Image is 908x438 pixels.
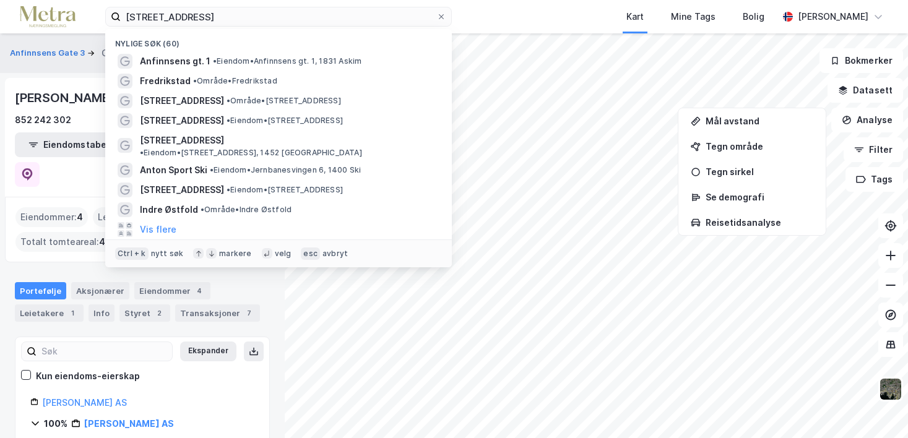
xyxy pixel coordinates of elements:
span: • [213,56,217,66]
div: [PERSON_NAME] [798,9,868,24]
div: velg [275,249,292,259]
div: Transaksjoner [175,304,260,322]
span: [STREET_ADDRESS] [140,113,224,128]
button: Vis flere [140,222,176,237]
span: Område • Fredrikstad [193,76,277,86]
button: Bokmerker [819,48,903,73]
div: Kontrollprogram for chat [846,379,908,438]
span: Eiendom • Jernbanesvingen 6, 1400 Ski [210,165,361,175]
div: Kun eiendoms-eierskap [36,369,140,384]
span: Eiendom • Anfinnsens gt. 1, 1831 Askim [213,56,361,66]
button: Eiendomstabell [15,132,125,157]
div: Styret [119,304,170,322]
button: Filter [844,137,903,162]
div: Leietakere [15,304,84,322]
div: esc [301,247,320,260]
span: Fredrikstad [140,74,191,88]
div: avbryt [322,249,348,259]
div: 1 [66,307,79,319]
div: Ctrl + k [115,247,149,260]
button: Analyse [831,108,903,132]
div: Tegn område [706,141,813,152]
input: Søk på adresse, matrikkel, gårdeiere, leietakere eller personer [121,7,436,26]
div: Eiendommer [134,282,210,299]
span: Anfinnsens gt. 1 [140,54,210,69]
img: metra-logo.256734c3b2bbffee19d4.png [20,6,76,28]
span: Eiendom • [STREET_ADDRESS] [227,116,343,126]
div: [PERSON_NAME] AS [15,88,136,108]
span: [STREET_ADDRESS] [140,93,224,108]
button: Datasett [828,78,903,103]
div: Bolig [743,9,764,24]
a: [PERSON_NAME] AS [42,397,127,408]
div: Nylige søk (60) [105,29,452,51]
div: Aksjonærer [71,282,129,299]
div: Kart [626,9,644,24]
span: Eiendom • [STREET_ADDRESS] [227,185,343,195]
div: 4 [193,285,205,297]
input: Søk [37,342,172,361]
span: [STREET_ADDRESS] [140,133,224,148]
div: nytt søk [151,249,184,259]
span: • [210,165,214,174]
span: Indre Østfold [140,202,198,217]
span: 4 [77,210,83,225]
div: 100% [44,416,67,431]
div: Leide lokasjoner : [93,207,182,227]
span: • [193,76,197,85]
div: Reisetidsanalyse [706,217,813,228]
div: Mål avstand [706,116,813,126]
span: • [140,148,144,157]
img: 9k= [879,377,902,401]
span: • [227,185,230,194]
div: Totalt tomteareal : [15,232,141,252]
div: 852 242 302 [15,113,71,127]
a: [PERSON_NAME] AS [84,418,174,429]
div: markere [219,249,251,259]
span: • [201,205,204,214]
div: Info [89,304,115,322]
div: Mine Tags [671,9,716,24]
div: Tegn sirkel [706,166,813,177]
div: 2 [153,307,165,319]
span: Anton Sport Ski [140,163,207,178]
div: Portefølje [15,282,66,299]
span: Eiendom • [STREET_ADDRESS], 1452 [GEOGRAPHIC_DATA] [140,148,362,158]
span: [STREET_ADDRESS] [140,182,224,197]
span: Område • [STREET_ADDRESS] [227,96,341,106]
div: Gårdeier [102,46,139,61]
span: 4 248 ㎡ [99,234,136,249]
iframe: Chat Widget [846,379,908,438]
button: Ekspander [180,341,236,361]
div: Eiendommer : [15,207,88,227]
span: Område • Indre Østfold [201,205,292,215]
div: 7 [243,307,255,319]
button: Tags [845,167,903,192]
button: Anfinnsens Gate 3 [10,47,87,59]
span: • [227,116,230,125]
div: Se demografi [706,192,813,202]
span: • [227,96,230,105]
